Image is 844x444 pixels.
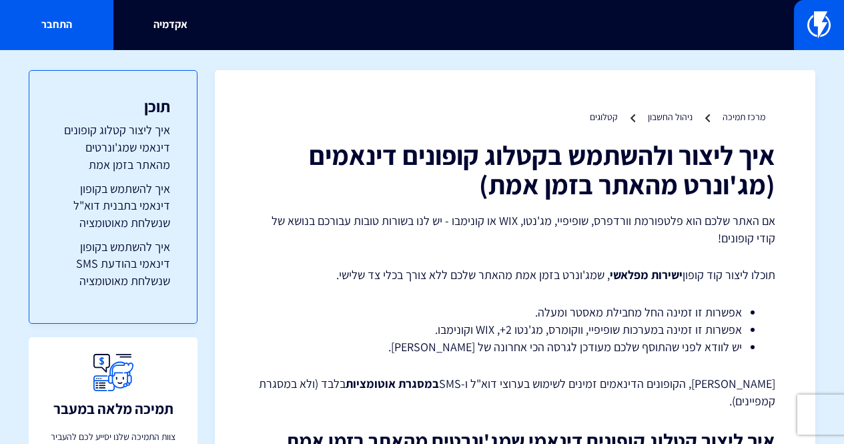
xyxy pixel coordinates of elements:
[255,212,775,246] p: אם האתר שלכם הוא פלטפורמת וורדפרס, שופיפיי, מג'נטו, WIX או קונימבו - יש לנו בשורות טובות עבורכם ב...
[53,401,173,417] h3: תמיכה מלאה במעבר
[648,111,693,123] a: ניהול החשבון
[288,339,742,356] li: יש לוודא לפני שהתוסף שלכם מעודכן לגרסה הכי אחרונה של [PERSON_NAME].
[169,10,675,41] input: חיפוש מהיר...
[255,266,775,284] p: תוכלו ליצור קוד קופון , שמג'ונרט בזמן אמת מהאתר שלכם ללא צורך בכלי צד שלישי.
[288,321,742,339] li: אפשרות זו זמינה במערכות שופיפיי, ווקומרס, מג'נטו 2+, WIX וקונימבו.
[398,376,439,391] strong: במסגרת
[288,304,742,321] li: אפשרות זו זמינה החל מחבילת מאסטר ומעלה.
[610,267,683,282] strong: ישירות מפלאשי
[56,122,170,173] a: איך ליצור קטלוג קופונים דינאמי שמג'ונרטים מהאתר בזמן אמת
[255,375,775,409] p: [PERSON_NAME], הקופונים הדינאמים זמינים לשימוש בערוצי דוא"ל ו-SMS בלבד (ולא במסגרת קמפיינים).
[590,111,618,123] a: קטלוגים
[56,238,170,290] a: איך להשתמש בקופון דינאמי בהודעת SMS שנשלחת מאוטומציה
[56,97,170,115] h3: תוכן
[56,180,170,232] a: איך להשתמש בקופון דינאמי בתבנית דוא"ל שנשלחת מאוטומציה
[346,376,396,391] strong: אוטומציות
[723,111,765,123] a: מרכז תמיכה
[255,140,775,199] h1: איך ליצור ולהשתמש בקטלוג קופונים דינאמים (מג'ונרט מהאתר בזמן אמת)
